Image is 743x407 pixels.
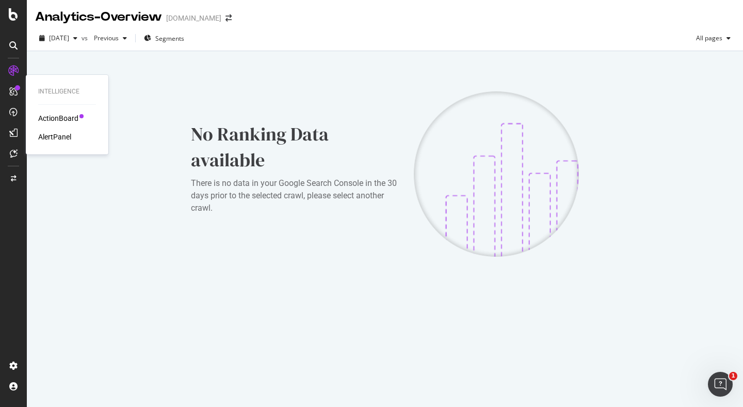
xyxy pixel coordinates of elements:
[90,30,131,46] button: Previous
[38,132,71,142] a: AlertPanel
[140,30,188,46] button: Segments
[166,13,221,23] div: [DOMAIN_NAME]
[82,34,90,42] span: vs
[38,87,96,96] div: Intelligence
[225,14,232,22] div: arrow-right-arrow-left
[729,372,737,380] span: 1
[38,113,78,123] a: ActionBoard
[692,34,722,42] span: All pages
[708,372,733,397] iframe: Intercom live chat
[692,30,735,46] button: All pages
[49,34,69,42] span: 2025 Aug. 11th
[414,91,579,257] img: CKGWtfuM.png
[155,34,184,43] span: Segments
[35,8,162,26] div: Analytics - Overview
[191,177,397,214] div: There is no data in your Google Search Console in the 30 days prior to the selected crawl, please...
[35,30,82,46] button: [DATE]
[90,34,119,42] span: Previous
[191,121,397,173] div: No Ranking Data available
